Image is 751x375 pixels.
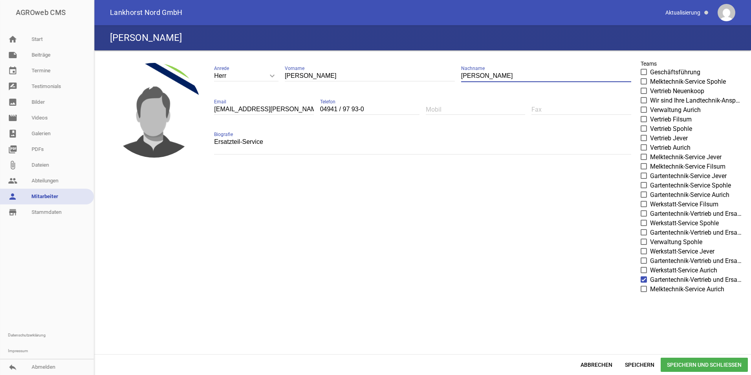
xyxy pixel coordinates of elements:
span: Wir sind Ihre Landtechnik-Ansprechpartner [650,96,742,105]
span: Gartentechnik-Service Spohle [650,181,731,190]
i: image [8,97,17,107]
span: Verwaltung Aurich [650,105,701,115]
i: store_mall_directory [8,208,17,217]
span: Werkstatt-Service Aurich [650,266,717,275]
span: Gartentechnik-Vertrieb und Ersatzteil-Service Jever [650,256,742,266]
span: Melktechnik-Service Spohle [650,77,726,86]
span: Melktechnik-Service Jever [650,153,722,162]
span: Gartentechnik-Vertrieb und Ersatzteil-Service Spohle [650,228,742,237]
i: person [8,192,17,201]
span: Vertrieb Aurich [650,143,691,153]
span: Vertrieb Jever [650,134,688,143]
i: photo_album [8,129,17,138]
span: Vertrieb Filsum [650,115,692,124]
span: Speichern [619,358,661,372]
span: Vertrieb Spohle [650,124,692,134]
span: Werkstatt-Service Filsum [650,200,718,209]
span: Lankhorst Nord GmbH [110,9,183,16]
i: picture_as_pdf [8,145,17,154]
i: movie [8,113,17,123]
i: rate_review [8,82,17,91]
span: Werkstatt-Service Jever [650,247,714,256]
span: Vertrieb Neuenkoop [650,86,704,96]
i: people [8,176,17,186]
i: reply [8,362,17,372]
i: home [8,35,17,44]
span: Gartentechnik-Service Jever [650,171,727,181]
span: Gartentechnik-Vertrieb und Ersatzteil-Service Aurich [650,275,742,285]
h4: [PERSON_NAME] [110,31,182,44]
i: keyboard_arrow_down [266,70,278,82]
label: Teams [641,60,657,68]
span: Gartentechnik-Service Aurich [650,190,729,200]
span: Verwaltung Spohle [650,237,702,247]
i: attach_file [8,160,17,170]
span: Geschäftsführung [650,68,700,77]
span: Speichern und Schließen [661,358,748,372]
i: event [8,66,17,75]
i: note [8,50,17,60]
span: Melktechnik-Service Filsum [650,162,725,171]
span: Gartentechnik-Vertrieb und Ersatzteil-Service Filsum [650,209,742,219]
span: Abbrechen [574,358,619,372]
span: Melktechnik-Service Aurich [650,285,724,294]
span: Werkstatt-Service Spohle [650,219,719,228]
